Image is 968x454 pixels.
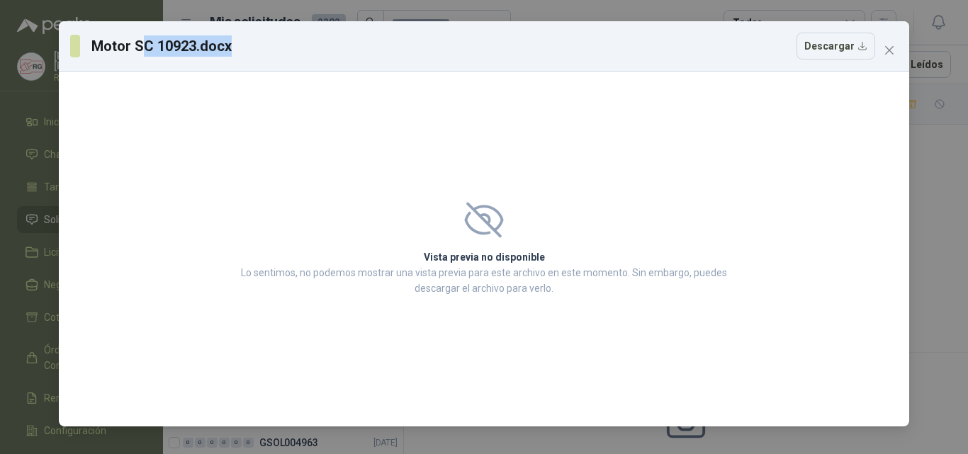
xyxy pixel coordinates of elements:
[91,35,233,57] h3: Motor SC 10923.docx
[797,33,875,59] button: Descargar
[884,45,895,56] span: close
[237,265,731,296] p: Lo sentimos, no podemos mostrar una vista previa para este archivo en este momento. Sin embargo, ...
[878,39,901,62] button: Close
[237,249,731,265] h2: Vista previa no disponible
